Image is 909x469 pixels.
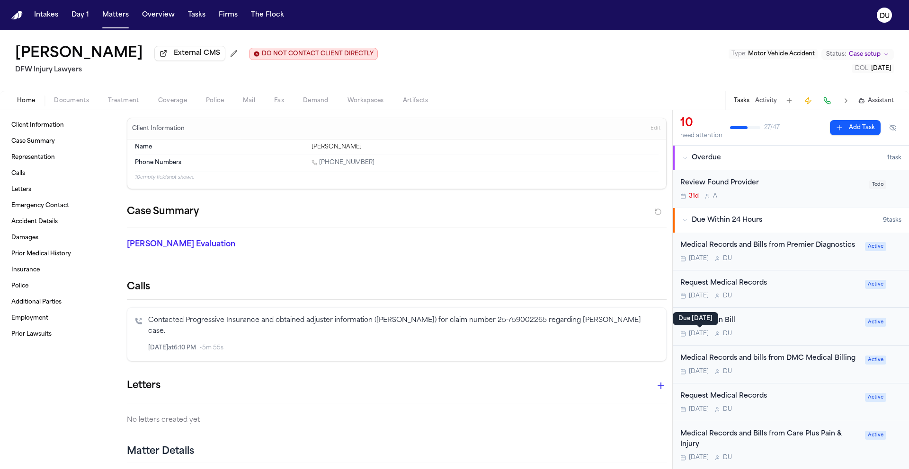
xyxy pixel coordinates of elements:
span: [DATE] [689,454,709,461]
span: [DATE] at 6:10 PM [148,344,196,352]
a: Additional Parties [8,295,113,310]
dt: Name [135,143,306,151]
a: Case Summary [8,134,113,149]
span: [DATE] [871,66,891,71]
div: Review Found Provider [680,178,864,189]
h1: Letters [127,378,160,393]
img: Finch Logo [11,11,23,20]
span: 31d [689,192,699,200]
span: Documents [54,97,89,104]
a: Prior Medical History [8,246,113,261]
span: [DATE] [689,406,709,413]
a: Accident Details [8,214,113,229]
span: Assistant [868,97,894,104]
div: Open task: ER Physician Bill [673,308,909,346]
span: Police [206,97,224,104]
h2: Matter Details [127,445,194,458]
span: DOL : [855,66,870,71]
div: 10 [680,116,722,131]
a: Calls [8,166,113,181]
span: Demand [303,97,329,104]
span: • 5m 55s [200,344,223,352]
span: Active [865,393,886,402]
button: Tasks [184,7,209,24]
span: Mail [243,97,255,104]
button: Change status from Case setup [821,49,894,60]
span: Active [865,318,886,327]
span: Motor Vehicle Accident [748,51,815,57]
span: [DATE] [689,368,709,375]
a: Overview [138,7,178,24]
h2: Calls [127,280,667,294]
span: Treatment [108,97,139,104]
a: Damages [8,230,113,245]
button: Intakes [30,7,62,24]
h2: DFW Injury Lawyers [15,64,378,76]
span: Workspaces [348,97,384,104]
button: Day 1 [68,7,93,24]
button: Edit Type: Motor Vehicle Accident [729,49,818,59]
div: Open task: Request Medical Records [673,270,909,308]
a: Home [11,11,23,20]
button: Add Task [783,94,796,107]
span: Fax [274,97,284,104]
button: Due Within 24 Hours9tasks [673,208,909,233]
span: Type : [731,51,747,57]
div: Request Medical Records [680,391,859,402]
button: Add Task [830,120,881,135]
button: Tasks [734,97,749,104]
span: [DATE] [689,292,709,300]
span: Coverage [158,97,187,104]
p: No letters created yet [127,415,667,426]
a: Matters [98,7,133,24]
a: Letters [8,182,113,197]
div: Open task: Medical Records and bills from DMC Medical Billing [673,346,909,383]
div: Open task: Medical Records and Bills from Premier Diagnostics [673,233,909,270]
div: Request Medical Records [680,278,859,289]
span: Home [17,97,35,104]
span: [DATE] [689,330,709,338]
a: Representation [8,150,113,165]
span: D U [723,255,732,262]
span: D U [723,292,732,300]
button: Make a Call [820,94,834,107]
span: Overdue [692,153,721,163]
a: Police [8,278,113,294]
div: [PERSON_NAME] [312,143,659,151]
button: Edit [648,121,663,136]
button: Firms [215,7,241,24]
span: Active [865,280,886,289]
span: Edit [651,125,660,132]
div: Medical Records and Bills from Premier Diagnostics [680,240,859,251]
button: The Flock [247,7,288,24]
div: Due [DATE] [673,312,718,325]
h2: Case Summary [127,204,199,219]
p: 10 empty fields not shown. [135,174,659,181]
span: D U [723,454,732,461]
div: need attention [680,132,722,139]
button: Edit DOL: 2025-06-05 [852,64,894,73]
div: Medical Records and bills from DMC Medical Billing [680,353,859,364]
span: Artifacts [403,97,428,104]
span: DO NOT CONTACT CLIENT DIRECTLY [262,50,374,58]
span: Todo [869,180,886,189]
span: External CMS [174,49,220,58]
a: Employment [8,311,113,326]
button: Activity [755,97,777,104]
div: Open task: Review Found Provider [673,170,909,208]
span: 1 task [887,154,901,162]
button: Hide completed tasks (⌘⇧H) [884,120,901,135]
span: Active [865,242,886,251]
a: Prior Lawsuits [8,327,113,342]
span: A [713,192,717,200]
button: Overdue1task [673,146,909,170]
span: Active [865,431,886,440]
p: Contacted Progressive Insurance and obtained adjuster information ([PERSON_NAME]) for claim numbe... [148,315,659,337]
h3: Client Information [130,125,187,132]
button: External CMS [154,46,225,61]
span: 27 / 47 [764,124,780,131]
span: Phone Numbers [135,159,181,166]
div: ER Physician Bill [680,315,859,326]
